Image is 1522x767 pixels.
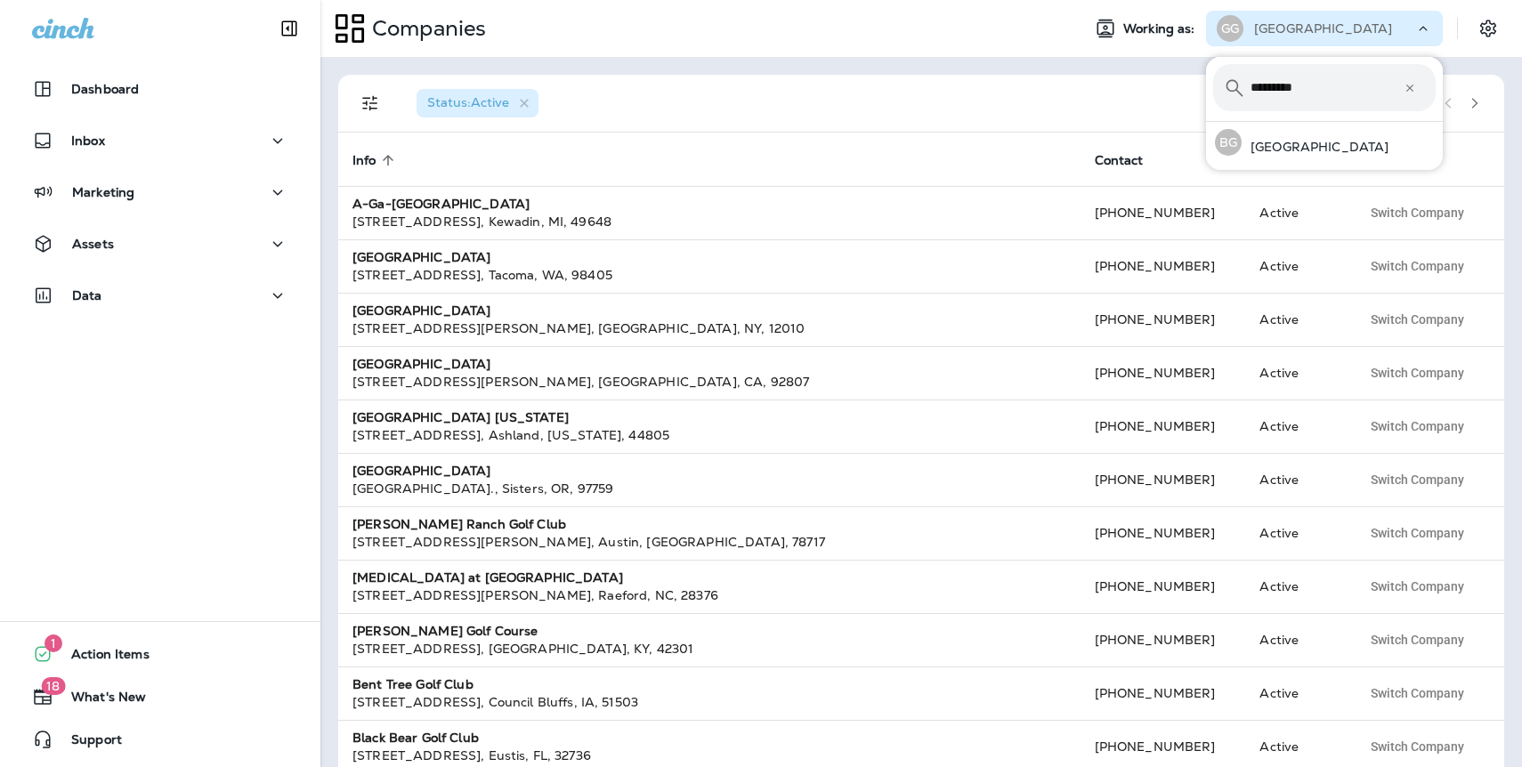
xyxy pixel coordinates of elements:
button: 18What's New [18,679,303,715]
strong: Black Bear Golf Club [352,730,479,746]
div: GG [1217,15,1243,42]
div: [STREET_ADDRESS][PERSON_NAME] , Austin , [GEOGRAPHIC_DATA] , 78717 [352,533,1066,551]
button: Marketing [18,174,303,210]
span: What's New [53,690,146,711]
td: Active [1245,453,1347,506]
span: Switch Company [1371,260,1464,272]
p: Assets [72,237,114,251]
div: BG [1215,129,1242,156]
span: 18 [41,677,65,695]
button: Assets [18,226,303,262]
button: Settings [1472,12,1504,44]
button: Switch Company [1361,573,1474,600]
td: [PHONE_NUMBER] [1081,506,1246,560]
span: Contact [1095,153,1144,168]
button: Switch Company [1361,626,1474,653]
strong: [GEOGRAPHIC_DATA] [US_STATE] [352,409,569,425]
td: [PHONE_NUMBER] [1081,666,1246,720]
button: Switch Company [1361,680,1474,706]
p: [GEOGRAPHIC_DATA] [1254,21,1392,36]
p: Dashboard [71,82,139,96]
button: Switch Company [1361,733,1474,760]
span: Switch Company [1371,634,1464,646]
td: [PHONE_NUMBER] [1081,293,1246,346]
button: BG[GEOGRAPHIC_DATA] [1206,122,1443,163]
span: 1 [45,634,62,652]
span: Switch Company [1371,580,1464,593]
button: Switch Company [1361,253,1474,279]
div: [STREET_ADDRESS][PERSON_NAME] , [GEOGRAPHIC_DATA] , CA , 92807 [352,373,1066,391]
span: Switch Company [1371,313,1464,326]
button: Switch Company [1361,306,1474,333]
button: 1Action Items [18,636,303,672]
div: [STREET_ADDRESS][PERSON_NAME] , Raeford , NC , 28376 [352,586,1066,604]
td: Active [1245,613,1347,666]
td: Active [1245,560,1347,613]
td: [PHONE_NUMBER] [1081,239,1246,293]
button: Data [18,278,303,313]
td: [PHONE_NUMBER] [1081,346,1246,400]
td: Active [1245,239,1347,293]
div: [STREET_ADDRESS] , Tacoma , WA , 98405 [352,266,1066,284]
td: Active [1245,346,1347,400]
button: Dashboard [18,71,303,107]
td: [PHONE_NUMBER] [1081,400,1246,453]
p: Data [72,288,102,303]
span: Switch Company [1371,473,1464,486]
strong: [MEDICAL_DATA] at [GEOGRAPHIC_DATA] [352,569,623,585]
td: Active [1245,400,1347,453]
strong: [GEOGRAPHIC_DATA] [352,463,490,479]
span: Switch Company [1371,367,1464,379]
div: [GEOGRAPHIC_DATA]. , Sisters , OR , 97759 [352,480,1066,497]
p: Companies [365,15,486,42]
strong: [GEOGRAPHIC_DATA] [352,356,490,372]
button: Switch Company [1361,466,1474,493]
button: Filters [352,85,388,121]
div: [STREET_ADDRESS] , Kewadin , MI , 49648 [352,213,1066,230]
span: Action Items [53,647,150,668]
button: Inbox [18,123,303,158]
div: [STREET_ADDRESS][PERSON_NAME] , [GEOGRAPHIC_DATA] , NY , 12010 [352,319,1066,337]
strong: A-Ga-[GEOGRAPHIC_DATA] [352,196,530,212]
td: [PHONE_NUMBER] [1081,186,1246,239]
p: Inbox [71,133,105,148]
div: [STREET_ADDRESS] , Council Bluffs , IA , 51503 [352,693,1066,711]
span: Switch Company [1371,206,1464,219]
button: Switch Company [1361,520,1474,546]
span: Switch Company [1371,527,1464,539]
span: Info [352,153,376,168]
td: Active [1245,186,1347,239]
button: Switch Company [1361,359,1474,386]
td: Active [1245,666,1347,720]
span: Switch Company [1371,687,1464,699]
td: Active [1245,506,1347,560]
span: Status : Active [427,94,509,110]
div: [STREET_ADDRESS] , Eustis , FL , 32736 [352,747,1066,764]
span: Contact [1095,152,1167,168]
button: Support [18,722,303,757]
td: [PHONE_NUMBER] [1081,613,1246,666]
p: [GEOGRAPHIC_DATA] [1242,140,1388,154]
strong: [GEOGRAPHIC_DATA] [352,249,490,265]
td: [PHONE_NUMBER] [1081,560,1246,613]
button: Switch Company [1361,413,1474,440]
div: [STREET_ADDRESS] , [GEOGRAPHIC_DATA] , KY , 42301 [352,640,1066,658]
p: Marketing [72,185,134,199]
div: Status:Active [417,89,538,117]
span: Support [53,732,122,754]
strong: [PERSON_NAME] Ranch Golf Club [352,516,566,532]
td: Active [1245,293,1347,346]
div: [STREET_ADDRESS] , Ashland , [US_STATE] , 44805 [352,426,1066,444]
span: Switch Company [1371,740,1464,753]
strong: Bent Tree Golf Club [352,676,474,692]
button: Collapse Sidebar [264,11,314,46]
span: Switch Company [1371,420,1464,432]
span: Working as: [1123,21,1199,36]
button: Switch Company [1361,199,1474,226]
strong: [GEOGRAPHIC_DATA] [352,303,490,319]
td: [PHONE_NUMBER] [1081,453,1246,506]
strong: [PERSON_NAME] Golf Course [352,623,538,639]
span: Info [352,152,400,168]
